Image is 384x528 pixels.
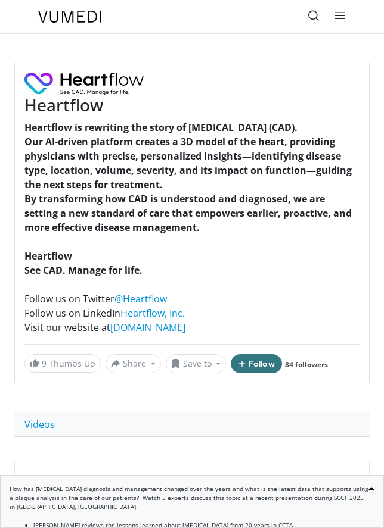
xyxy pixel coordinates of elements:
[42,358,47,369] span: 9
[285,360,328,370] a: 84 followers
[24,354,101,373] a: 9 Thumbs Up
[24,73,144,95] img: Heartflow
[24,95,360,115] h3: Heartflow
[106,354,161,373] button: Share
[114,292,167,305] a: @Heartflow
[166,354,227,373] button: Save to
[10,485,374,511] p: How has [MEDICAL_DATA] diagnosis and management changed over the years and what is the latest dat...
[110,321,185,334] a: [DOMAIN_NAME]
[38,11,101,23] img: VuMedi Logo
[24,135,352,191] strong: Our AI-driven platform creates a 3D model of the heart, providing physicians with precise, person...
[24,192,352,234] strong: By transforming how CAD is understood and diagnosed, we are setting a new standard of care that e...
[24,249,72,263] strong: Heartflow
[24,121,298,134] strong: Heartflow is rewriting the story of [MEDICAL_DATA] (CAD).
[231,354,282,373] button: Follow
[24,292,360,335] p: Follow us on Twitter Follow us on LinkedIn Visit our website at
[120,307,185,320] a: Heartflow, Inc.
[24,264,143,277] strong: See CAD. Manage for life.
[14,412,65,437] a: Videos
